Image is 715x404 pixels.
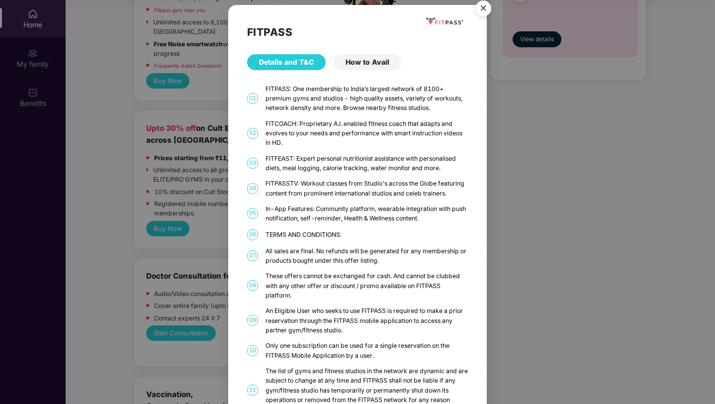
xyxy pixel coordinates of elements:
span: 02 [247,128,258,139]
div: Only one subscription can be used for a single reservation on the FITPASS Mobile Application by a... [266,341,468,360]
span: 04 [247,183,258,194]
span: 06 [247,229,258,240]
span: 08 [247,280,258,291]
div: How to Avail [334,54,401,70]
img: fppp.png [425,15,464,27]
div: In-App Features: Community platform, wearable integration with push notification, self-reminder, ... [266,204,468,223]
div: FITPASS: One membership to India’s largest network of 8100+ premium gyms and studios - high quali... [266,84,468,113]
h2: FITPASS [247,24,468,40]
span: 07 [247,250,258,261]
div: FITPASSTV: Workout classes from Studio's across the Globe featuring content from prominent intern... [266,179,468,198]
div: Details and T&C [247,54,326,70]
span: 11 [247,385,258,396]
span: 09 [247,315,258,326]
span: 03 [247,158,258,169]
div: FITFEAST: Expert personal nutritionist assistance with personalised diets, meal logging, calorie ... [266,154,468,173]
div: An Eligible User who seeks to use FITPASS is required to make a prior reservation through the FIT... [266,306,468,335]
span: 10 [247,345,258,356]
span: 05 [247,208,258,219]
div: These offers cannot be exchanged for cash. And cannot be clubbed with any other offer or discount... [266,271,468,300]
div: FITCOACH: Proprietary A.I. enabled fitness coach that adapts and evolves to your needs and perfor... [266,119,468,148]
div: All sales are final. No refunds will be generated for any membership or products bought under thi... [266,246,468,266]
span: 01 [247,93,258,104]
div: TERMS AND CONDITIONS: [266,230,468,239]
